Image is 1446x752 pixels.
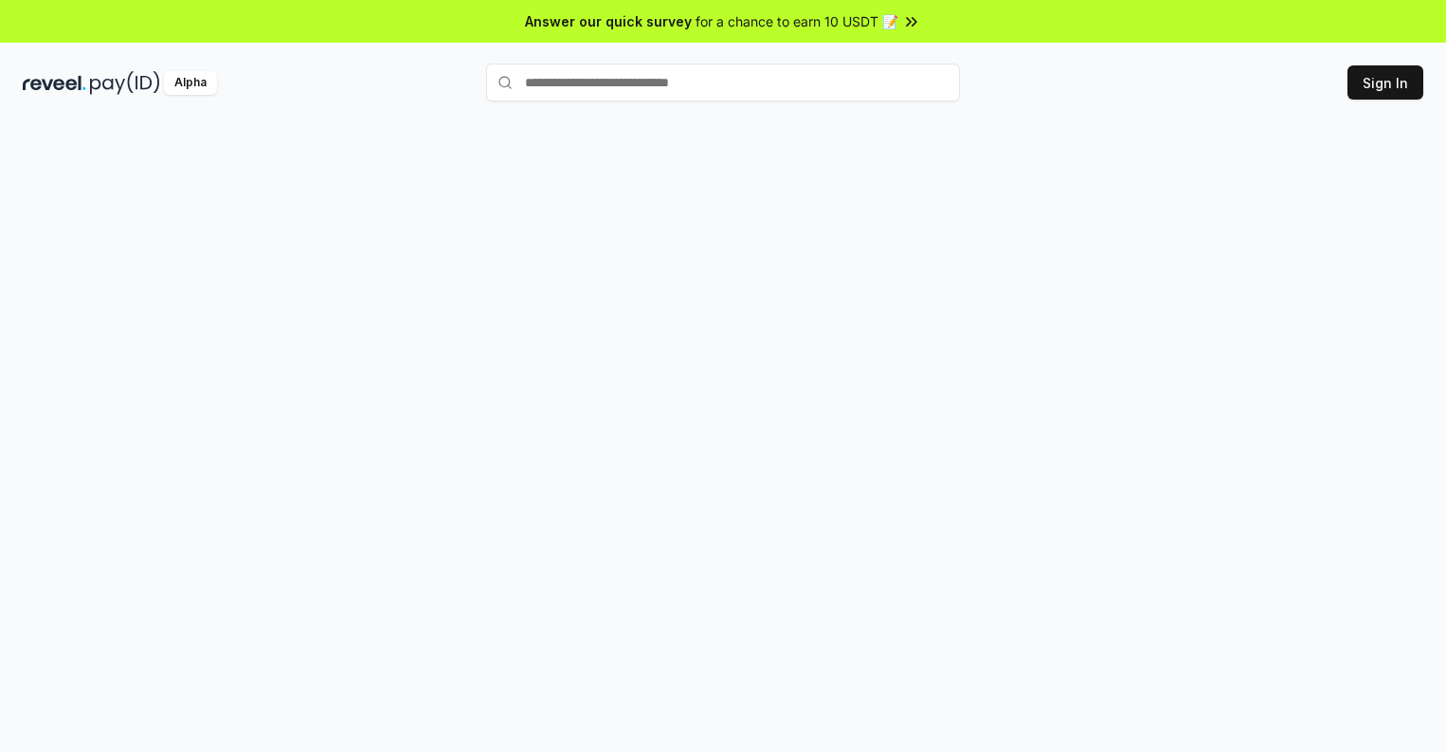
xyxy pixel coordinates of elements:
[525,11,692,31] span: Answer our quick survey
[696,11,898,31] span: for a chance to earn 10 USDT 📝
[23,71,86,95] img: reveel_dark
[90,71,160,95] img: pay_id
[1347,65,1423,100] button: Sign In
[164,71,217,95] div: Alpha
